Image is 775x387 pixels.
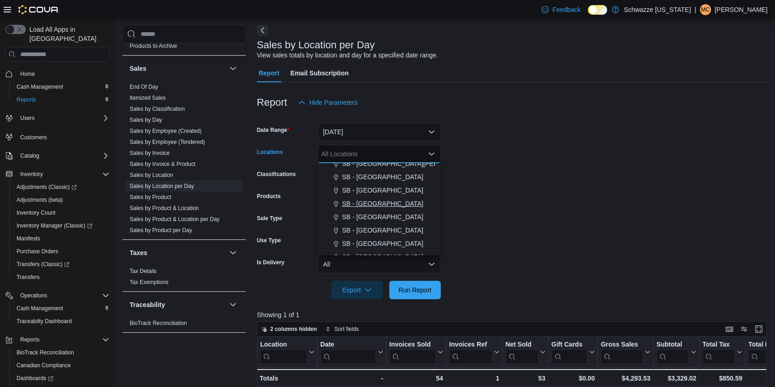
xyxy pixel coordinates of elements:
[257,215,282,222] label: Sale Type
[17,334,109,345] span: Reports
[17,334,43,345] button: Reports
[17,222,92,229] span: Inventory Manager (Classic)
[9,245,113,258] button: Purchase Orders
[130,127,202,135] span: Sales by Employee (Created)
[20,152,39,159] span: Catalog
[17,169,46,180] button: Inventory
[17,261,69,268] span: Transfers (Classic)
[130,279,169,285] a: Tax Exemptions
[257,259,285,266] label: Is Delivery
[257,193,281,200] label: Products
[9,346,113,359] button: BioTrack Reconciliation
[342,252,423,262] span: SB - [GEOGRAPHIC_DATA]
[9,181,113,193] a: Adjustments (Classic)
[13,233,109,244] span: Manifests
[13,272,109,283] span: Transfers
[389,281,441,299] button: Run Report
[342,186,423,195] span: SB - [GEOGRAPHIC_DATA]
[2,149,113,162] button: Catalog
[17,362,71,369] span: Canadian Compliance
[257,324,321,335] button: 2 columns hidden
[130,216,220,222] a: Sales by Product & Location per Day
[701,4,710,15] span: MC
[551,373,595,384] div: $0.00
[130,149,170,157] span: Sales by Invoice
[130,105,185,113] span: Sales by Classification
[309,98,358,107] span: Hide Parameters
[17,113,109,124] span: Users
[553,5,581,14] span: Feedback
[17,349,74,356] span: BioTrack Reconciliation
[551,341,587,364] div: Gift Card Sales
[9,302,113,315] button: Cash Management
[13,303,67,314] a: Cash Management
[9,315,113,328] button: Traceabilty Dashboard
[702,373,742,384] div: $850.59
[13,303,109,314] span: Cash Management
[505,341,538,349] div: Net Sold
[700,4,711,15] div: Michael Cornelius
[17,68,109,80] span: Home
[130,94,166,102] span: Itemized Sales
[17,150,43,161] button: Catalog
[9,80,113,93] button: Cash Management
[320,373,383,384] div: -
[13,373,57,384] a: Dashboards
[9,372,113,385] a: Dashboards
[13,81,109,92] span: Cash Management
[17,375,53,382] span: Dashboards
[702,341,735,364] div: Total Tax
[257,237,281,244] label: Use Type
[130,300,165,309] h3: Traceability
[624,4,691,15] p: Schwazze [US_STATE]
[318,250,441,264] button: SB - [GEOGRAPHIC_DATA]
[130,319,187,327] span: BioTrack Reconciliation
[130,267,157,275] span: Tax Details
[702,341,735,349] div: Total Tax
[17,96,36,103] span: Reports
[318,123,441,141] button: [DATE]
[13,94,40,105] a: Reports
[291,64,349,82] span: Email Subscription
[318,211,441,224] button: SB - [GEOGRAPHIC_DATA]
[588,5,607,15] input: Dark Mode
[17,273,40,281] span: Transfers
[318,184,441,197] button: SB - [GEOGRAPHIC_DATA]
[130,194,171,200] a: Sales by Product
[20,171,43,178] span: Inventory
[322,324,363,335] button: Sort fields
[228,63,239,74] button: Sales
[17,68,39,80] a: Home
[130,320,187,326] a: BioTrack Reconciliation
[257,310,772,319] p: Showing 1 of 1
[130,138,205,146] span: Sales by Employee (Tendered)
[130,84,158,90] a: End Of Day
[257,97,287,108] h3: Report
[695,4,696,15] p: |
[130,150,170,156] a: Sales by Invoice
[342,226,423,235] span: SB - [GEOGRAPHIC_DATA]
[130,161,195,167] a: Sales by Invoice & Product
[228,299,239,310] button: Traceability
[538,0,584,19] a: Feedback
[130,160,195,168] span: Sales by Invoice & Product
[17,209,56,216] span: Inventory Count
[2,168,113,181] button: Inventory
[122,81,246,239] div: Sales
[342,239,423,248] span: SB - [GEOGRAPHIC_DATA]
[17,132,51,143] a: Customers
[260,341,314,364] button: Location
[428,150,435,158] button: Close list of options
[13,373,109,384] span: Dashboards
[270,325,317,333] span: 2 columns hidden
[551,341,587,349] div: Gift Cards
[505,341,538,364] div: Net Sold
[320,341,383,364] button: Date
[9,93,113,106] button: Reports
[318,157,441,171] button: SB - [GEOGRAPHIC_DATA][PERSON_NAME]
[13,360,74,371] a: Canadian Compliance
[13,347,109,358] span: BioTrack Reconciliation
[9,219,113,232] a: Inventory Manager (Classic)
[17,305,63,312] span: Cash Management
[449,373,499,384] div: 1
